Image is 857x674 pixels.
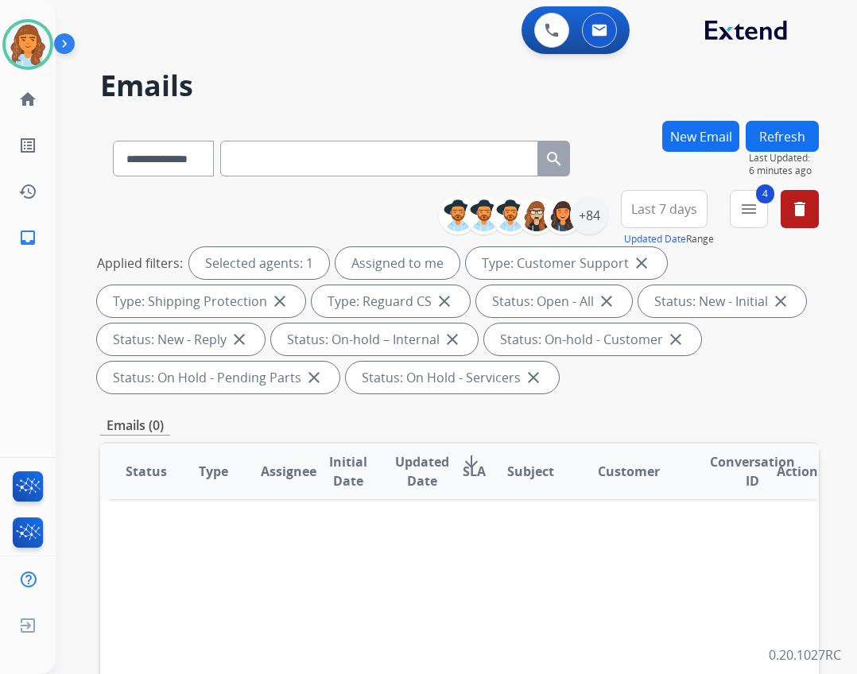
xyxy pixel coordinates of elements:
[18,90,37,109] mat-icon: home
[621,190,708,228] button: Last 7 days
[97,323,265,355] div: Status: New - Reply
[746,121,819,152] button: Refresh
[18,136,37,155] mat-icon: list_alt
[749,165,819,177] span: 6 minutes ago
[624,233,686,246] button: Updated Date
[443,330,462,349] mat-icon: close
[97,254,183,273] p: Applied filters:
[328,452,369,490] span: Initial Date
[666,330,685,349] mat-icon: close
[189,247,329,279] div: Selected agents: 1
[751,444,819,499] th: Action
[771,292,790,311] mat-icon: close
[97,362,339,393] div: Status: On Hold - Pending Parts
[624,232,714,246] span: Range
[271,323,478,355] div: Status: On-hold – Internal
[18,228,37,247] mat-icon: inbox
[100,416,170,436] p: Emails (0)
[631,206,697,212] span: Last 7 days
[710,452,795,490] span: Conversation ID
[346,362,559,393] div: Status: On Hold - Servicers
[18,182,37,201] mat-icon: history
[395,452,449,490] span: Updated Date
[230,330,249,349] mat-icon: close
[335,247,460,279] div: Assigned to me
[312,285,470,317] div: Type: Reguard CS
[476,285,632,317] div: Status: Open - All
[6,22,50,67] img: avatar
[749,152,819,165] span: Last Updated:
[524,368,543,387] mat-icon: close
[463,462,486,481] span: SLA
[435,292,454,311] mat-icon: close
[545,149,564,168] mat-icon: search
[100,70,819,102] h2: Emails
[739,199,758,219] mat-icon: menu
[570,196,608,234] div: +84
[462,452,481,471] mat-icon: arrow_downward
[126,462,167,481] span: Status
[598,462,660,481] span: Customer
[756,184,774,203] span: 4
[662,121,739,152] button: New Email
[304,368,324,387] mat-icon: close
[484,323,701,355] div: Status: On-hold - Customer
[790,199,809,219] mat-icon: delete
[730,190,768,228] button: 4
[466,247,667,279] div: Type: Customer Support
[270,292,289,311] mat-icon: close
[638,285,806,317] div: Status: New - Initial
[632,254,651,273] mat-icon: close
[261,462,316,481] span: Assignee
[97,285,305,317] div: Type: Shipping Protection
[507,462,554,481] span: Subject
[597,292,616,311] mat-icon: close
[769,645,841,664] p: 0.20.1027RC
[199,462,228,481] span: Type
